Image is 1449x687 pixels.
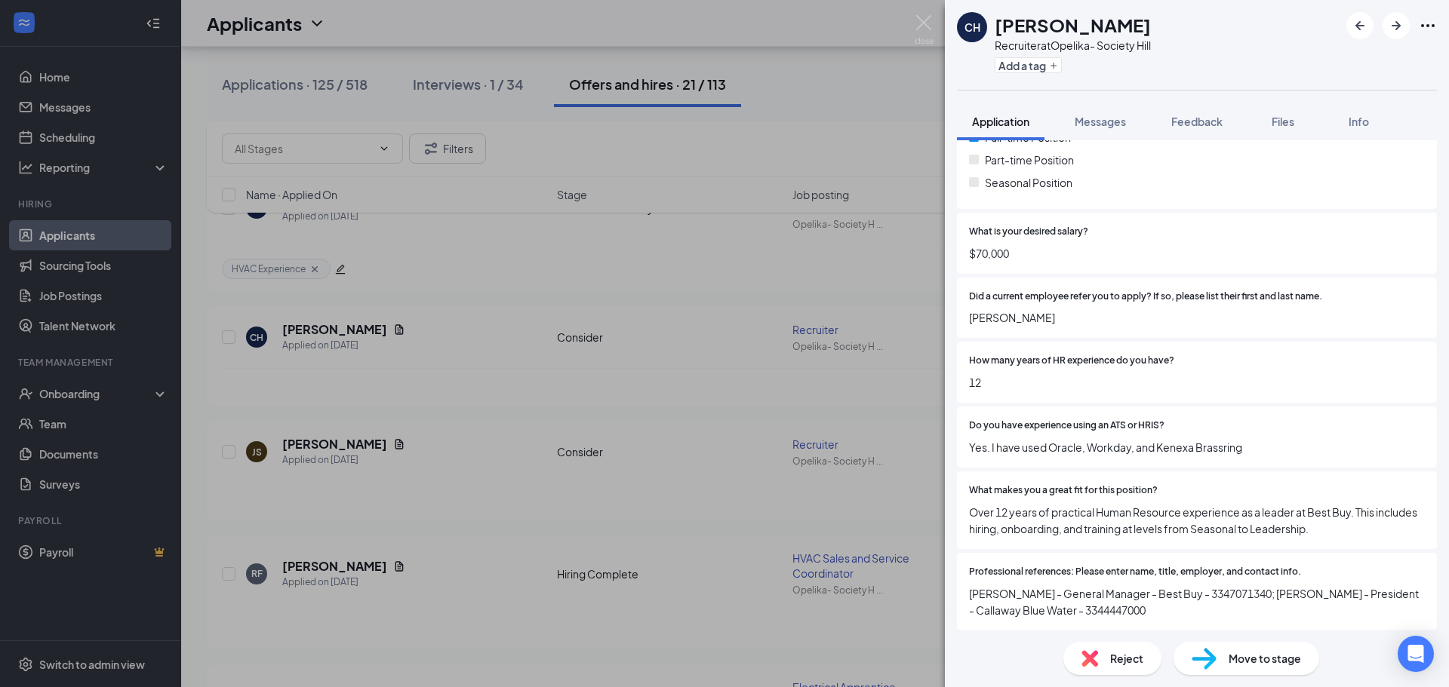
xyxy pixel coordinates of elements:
[1387,17,1405,35] svg: ArrowRight
[972,115,1029,128] span: Application
[969,504,1425,537] span: Over 12 years of practical Human Resource experience as a leader at Best Buy. This includes hirin...
[969,290,1322,304] span: Did a current employee refer you to apply? If so, please list their first and last name.
[995,38,1151,53] div: Recruiter at Opelika- Society Hill
[969,374,1425,391] span: 12
[1383,12,1410,39] button: ArrowRight
[969,585,1425,618] span: [PERSON_NAME] - General Manager - Best Buy - 3347071340; [PERSON_NAME] - President - Callaway Blu...
[1075,115,1126,128] span: Messages
[1049,61,1058,70] svg: Plus
[985,174,1072,191] span: Seasonal Position
[1351,17,1369,35] svg: ArrowLeftNew
[969,483,1158,498] span: What makes you a great fit for this position?
[1349,115,1369,128] span: Info
[1110,650,1143,667] span: Reject
[969,419,1164,433] span: Do you have experience using an ATS or HRIS?
[969,439,1425,455] span: Yes. I have used Oracle, Workday, and Kenexa Brassring
[1398,636,1434,672] div: Open Intercom Messenger
[995,57,1062,73] button: PlusAdd a tag
[969,565,1301,579] span: Professional references: Please enter name, title, employer, and contact info.
[969,225,1088,239] span: What is your desired salary?
[1272,115,1294,128] span: Files
[964,20,980,35] div: CH
[995,12,1151,38] h1: [PERSON_NAME]
[969,354,1174,368] span: How many years of HR experience do you have?
[985,152,1074,168] span: Part-time Position
[1346,12,1374,39] button: ArrowLeftNew
[969,309,1425,326] span: [PERSON_NAME]
[1419,17,1437,35] svg: Ellipses
[969,245,1425,262] span: $70,000
[1171,115,1223,128] span: Feedback
[1229,650,1301,667] span: Move to stage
